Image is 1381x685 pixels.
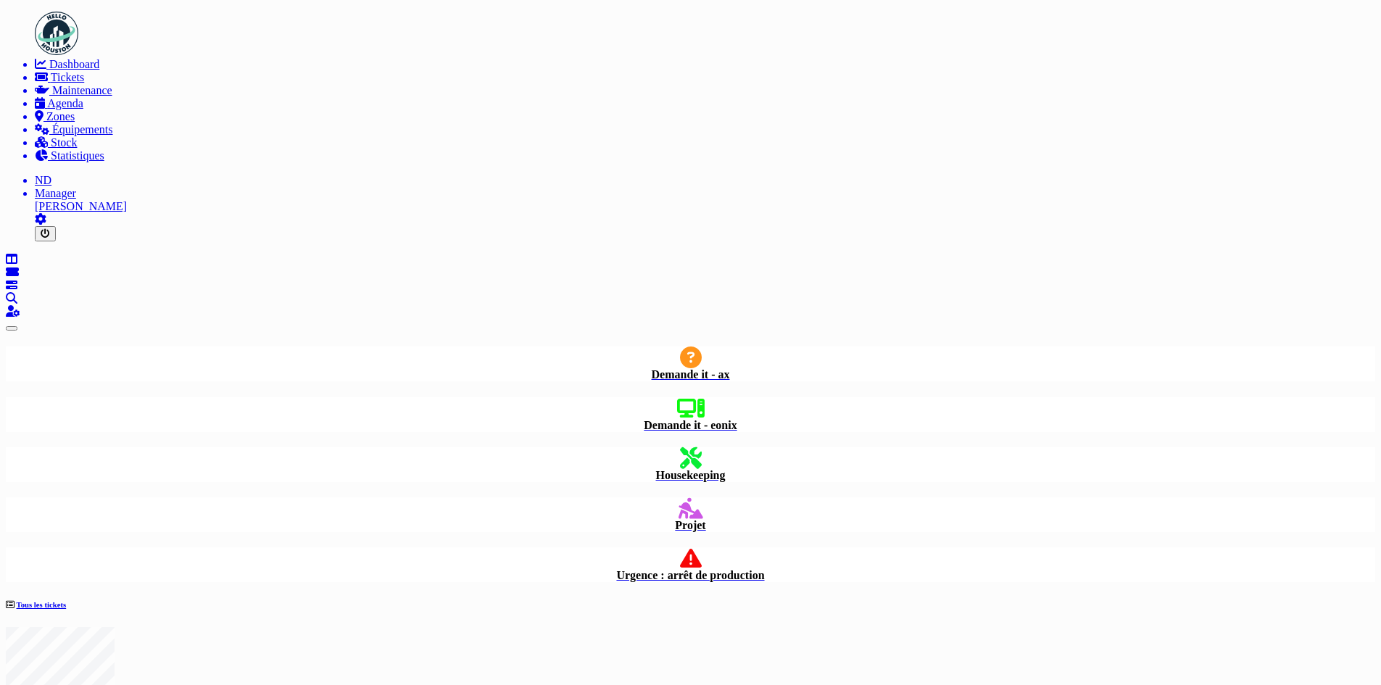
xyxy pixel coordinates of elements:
a: Demande it - ax [6,346,1375,381]
a: Tous les tickets [17,600,67,609]
a: Projet [6,497,1375,532]
span: Maintenance [52,84,112,96]
a: Demande it - eonix [6,397,1375,432]
span: Statistiques [51,149,104,162]
span: Équipements [52,123,113,136]
a: Maintenance [35,84,1375,97]
li: [PERSON_NAME] [35,187,1375,213]
li: ND [35,174,1375,187]
img: Badge_color-CXgf-gQk.svg [35,12,78,55]
span: Agenda [47,97,83,109]
a: Statistiques [35,149,1375,162]
div: Manager [35,187,1375,200]
a: ND Manager[PERSON_NAME] [35,174,1375,213]
a: Stock [35,136,1375,149]
a: Tickets [35,71,1375,84]
button: Close [6,326,17,331]
span: Stock [51,136,77,149]
a: Équipements [35,123,1375,136]
span: Tickets [51,71,85,83]
span: Zones [46,110,75,123]
a: Agenda [35,97,1375,110]
a: Dashboard [35,58,1375,71]
a: Urgence : arrêt de production [6,547,1375,582]
a: Zones [35,110,1375,123]
span: Dashboard [49,58,99,70]
a: Housekeeping [6,447,1375,482]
